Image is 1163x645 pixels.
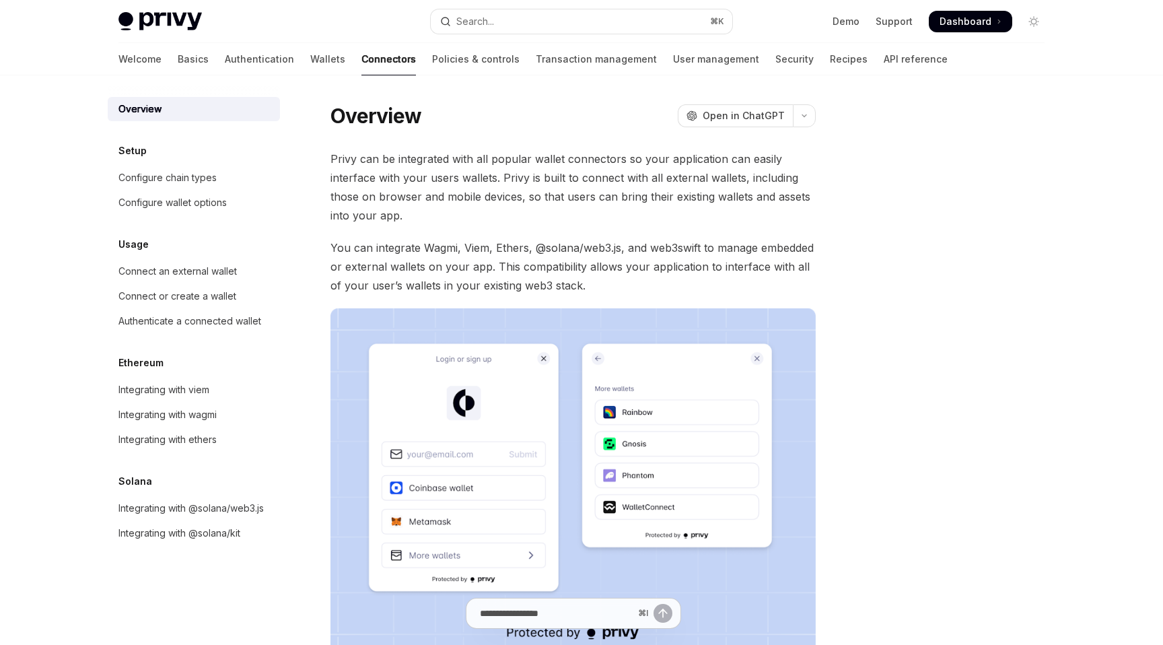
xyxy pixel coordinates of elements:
[108,284,280,308] a: Connect or create a wallet
[225,43,294,75] a: Authentication
[431,9,732,34] button: Open search
[118,12,202,31] img: light logo
[480,599,633,628] input: Ask a question...
[118,473,152,489] h5: Solana
[118,263,237,279] div: Connect an external wallet
[118,432,217,448] div: Integrating with ethers
[118,500,264,516] div: Integrating with @solana/web3.js
[432,43,520,75] a: Policies & controls
[118,170,217,186] div: Configure chain types
[929,11,1012,32] a: Dashboard
[118,143,147,159] h5: Setup
[108,97,280,121] a: Overview
[118,313,261,329] div: Authenticate a connected wallet
[833,15,859,28] a: Demo
[456,13,494,30] div: Search...
[118,288,236,304] div: Connect or create a wallet
[884,43,948,75] a: API reference
[178,43,209,75] a: Basics
[118,236,149,252] h5: Usage
[536,43,657,75] a: Transaction management
[118,407,217,423] div: Integrating with wagmi
[118,195,227,211] div: Configure wallet options
[330,238,816,295] span: You can integrate Wagmi, Viem, Ethers, @solana/web3.js, and web3swift to manage embedded or exter...
[108,378,280,402] a: Integrating with viem
[775,43,814,75] a: Security
[654,604,672,623] button: Send message
[310,43,345,75] a: Wallets
[703,109,785,123] span: Open in ChatGPT
[330,104,421,128] h1: Overview
[876,15,913,28] a: Support
[108,166,280,190] a: Configure chain types
[108,309,280,333] a: Authenticate a connected wallet
[108,428,280,452] a: Integrating with ethers
[673,43,759,75] a: User management
[678,104,793,127] button: Open in ChatGPT
[330,149,816,225] span: Privy can be integrated with all popular wallet connectors so your application can easily interfa...
[118,355,164,371] h5: Ethereum
[108,496,280,520] a: Integrating with @solana/web3.js
[108,403,280,427] a: Integrating with wagmi
[118,382,209,398] div: Integrating with viem
[118,43,162,75] a: Welcome
[108,259,280,283] a: Connect an external wallet
[118,101,162,117] div: Overview
[361,43,416,75] a: Connectors
[118,525,240,541] div: Integrating with @solana/kit
[1023,11,1045,32] button: Toggle dark mode
[940,15,991,28] span: Dashboard
[710,16,724,27] span: ⌘ K
[108,191,280,215] a: Configure wallet options
[108,521,280,545] a: Integrating with @solana/kit
[830,43,868,75] a: Recipes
